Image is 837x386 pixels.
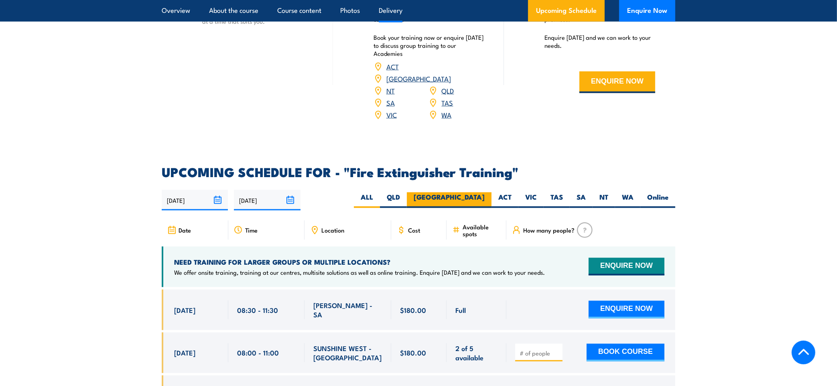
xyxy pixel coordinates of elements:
[441,86,454,95] a: QLD
[237,305,278,315] span: 08:30 - 11:30
[174,257,545,266] h4: NEED TRAINING FOR LARGER GROUPS OR MULTIPLE LOCATIONS?
[321,227,344,233] span: Location
[544,192,570,208] label: TAS
[408,227,420,233] span: Cost
[174,305,195,315] span: [DATE]
[400,305,426,315] span: $180.00
[407,192,492,208] label: [GEOGRAPHIC_DATA]
[237,348,279,357] span: 08:00 - 11:00
[386,98,395,107] a: SA
[589,258,664,276] button: ENQUIRE NOW
[174,268,545,276] p: We offer onsite training, training at our centres, multisite solutions as well as online training...
[520,349,560,357] input: # of people
[162,190,228,210] input: From date
[313,300,382,319] span: [PERSON_NAME] - SA
[386,61,399,71] a: ACT
[544,33,655,49] p: Enquire [DATE] and we can work to your needs.
[587,344,664,361] button: BOOK COURSE
[234,190,300,210] input: To date
[400,348,426,357] span: $180.00
[441,110,451,119] a: WA
[455,343,498,362] span: 2 of 5 available
[441,98,453,107] a: TAS
[386,74,451,83] a: [GEOGRAPHIC_DATA]
[589,301,664,319] button: ENQUIRE NOW
[386,86,395,95] a: NT
[518,192,544,208] label: VIC
[640,192,675,208] label: Online
[523,227,575,233] span: How many people?
[174,348,195,357] span: [DATE]
[570,192,593,208] label: SA
[386,110,397,119] a: VIC
[245,227,258,233] span: Time
[492,192,518,208] label: ACT
[615,192,640,208] label: WA
[455,305,466,315] span: Full
[593,192,615,208] label: NT
[313,343,382,362] span: SUNSHINE WEST - [GEOGRAPHIC_DATA]
[162,166,675,177] h2: UPCOMING SCHEDULE FOR - "Fire Extinguisher Training"
[380,192,407,208] label: QLD
[463,223,501,237] span: Available spots
[179,227,191,233] span: Date
[579,71,655,93] button: ENQUIRE NOW
[354,192,380,208] label: ALL
[374,33,484,57] p: Book your training now or enquire [DATE] to discuss group training to our Academies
